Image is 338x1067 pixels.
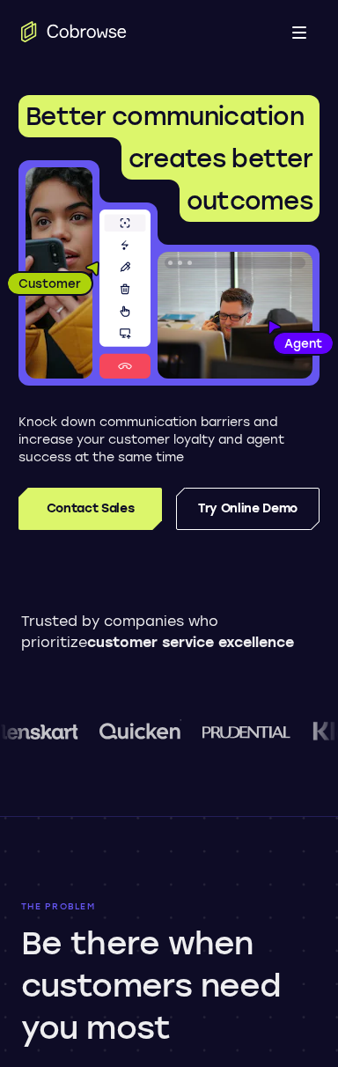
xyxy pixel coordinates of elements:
[21,923,317,1049] h2: Be there when customers need you most
[201,725,290,739] img: prudential
[26,101,304,131] span: Better communication
[21,21,127,42] a: Go to the home page
[99,210,151,379] img: A series of tools used in co-browsing sessions
[18,414,320,467] p: Knock down communication barriers and increase your customer loyalty and agent success at the sam...
[18,488,162,530] a: Contact Sales
[176,488,320,530] a: Try Online Demo
[129,143,312,173] span: creates better
[158,252,312,379] img: A customer support agent talking on the phone
[87,634,294,651] span: customer service excellence
[98,717,180,745] img: quicken
[21,901,317,912] p: The problem
[26,167,92,379] img: A customer holding their phone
